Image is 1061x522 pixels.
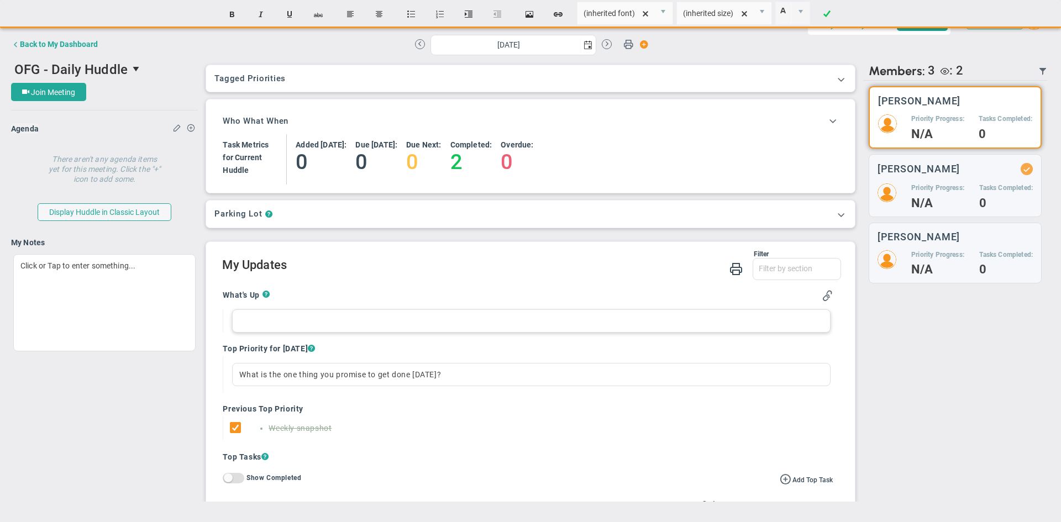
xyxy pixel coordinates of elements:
span: 2 [956,64,963,77]
span: select [654,2,673,24]
button: Back to My Dashboard [11,33,98,55]
img: 204802.Person.photo [878,183,896,202]
span: Print Huddle [623,39,633,54]
button: Insert hyperlink [545,4,571,25]
span: Join Meeting [31,88,75,97]
span: select [128,60,146,78]
span: Action Button [634,37,649,52]
h3: Parking Lot [214,209,262,219]
img: 204803.Person.photo [878,114,897,133]
button: Insert ordered list [427,4,453,25]
h5: Tasks Completed: [979,183,1033,193]
h3: Who What When [223,116,288,126]
h4: 0 [406,150,441,174]
h2: My Updates [222,258,841,274]
span: Weekly snapshot [269,424,332,433]
span: Huddle [223,166,249,175]
button: Indent [455,4,482,25]
h4: 0 [296,150,346,174]
h4: N/A [911,265,964,275]
div: Click or Tap to enter something... [13,254,196,351]
h4: Top Priority for [DATE] [223,344,832,354]
span: Filter Updated Members [1038,67,1047,76]
h4: Due Next: [406,140,441,150]
span: Agenda [11,124,39,133]
h4: 2 [450,150,492,174]
h3: Tagged Priorities [214,73,846,83]
div: Filter [222,250,769,258]
h4: There aren't any agenda items yet for this meeting. Click the "+" icon to add some. [49,146,161,184]
span: Add Top Task [792,476,833,484]
span: OFG - Daily Huddle [14,62,128,77]
h5: Tasks Completed: [979,250,1033,260]
h4: 0 [979,129,1032,139]
h4: Top Tasks [223,451,832,462]
div: The following people are Viewers: Craig Churchill, Tyler Van Schoonhoven [935,64,963,78]
input: Filter by section [753,259,841,278]
div: Sort [702,500,813,508]
button: Strikethrough [305,4,332,25]
div: What is the one thing you promise to get done [DATE]? [232,363,830,386]
button: Underline [276,4,303,25]
h4: 0 [979,265,1033,275]
input: Font Size [677,2,753,24]
span: select [580,35,596,55]
h4: Added [DATE]: [296,140,346,150]
h4: 0 [979,198,1033,208]
span: Members: [869,64,925,78]
h4: Completed: [450,140,492,150]
h4: N/A [911,129,964,139]
span: Current selected color is rgba(255, 255, 255, 0) [775,2,810,25]
span: Print My Huddle Updates [729,261,743,275]
button: Display Huddle in Classic Layout [38,203,171,221]
h4: Task Metrics [223,140,269,150]
button: Insert image [516,4,543,25]
h4: Overdue: [501,140,533,150]
button: Italic [248,4,274,25]
h3: [PERSON_NAME] [878,231,960,242]
span: for Current [223,153,262,162]
h5: Priority Progress: [911,114,964,124]
h3: [PERSON_NAME] [878,164,960,174]
img: 204801.Person.photo [878,250,896,269]
span: 3 [928,64,935,78]
button: Center text [366,4,392,25]
h4: N/A [911,198,964,208]
input: Font Name [577,2,654,24]
button: Join Meeting [11,83,86,101]
span: select [791,2,810,24]
button: Add Top Task [780,473,833,485]
button: Insert unordered list [398,4,424,25]
button: Align text left [337,4,364,25]
a: Done! [813,4,840,25]
h4: Due [DATE]: [355,140,397,150]
span: : [949,64,953,77]
button: Bold [219,4,245,25]
div: Updated Status [1023,165,1031,173]
h4: My Notes [11,238,198,247]
h4: 0 [355,150,397,174]
h5: Tasks Completed: [979,114,1032,124]
h4: What's Up [223,290,262,300]
h5: Priority Progress: [911,183,964,193]
h4: Previous Top Priority [223,404,832,414]
h5: Priority Progress: [911,250,964,260]
h3: [PERSON_NAME] [878,96,961,106]
span: select [753,2,771,24]
label: Show Completed [246,473,301,481]
h4: 0 [501,150,533,174]
div: Back to My Dashboard [20,40,98,49]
